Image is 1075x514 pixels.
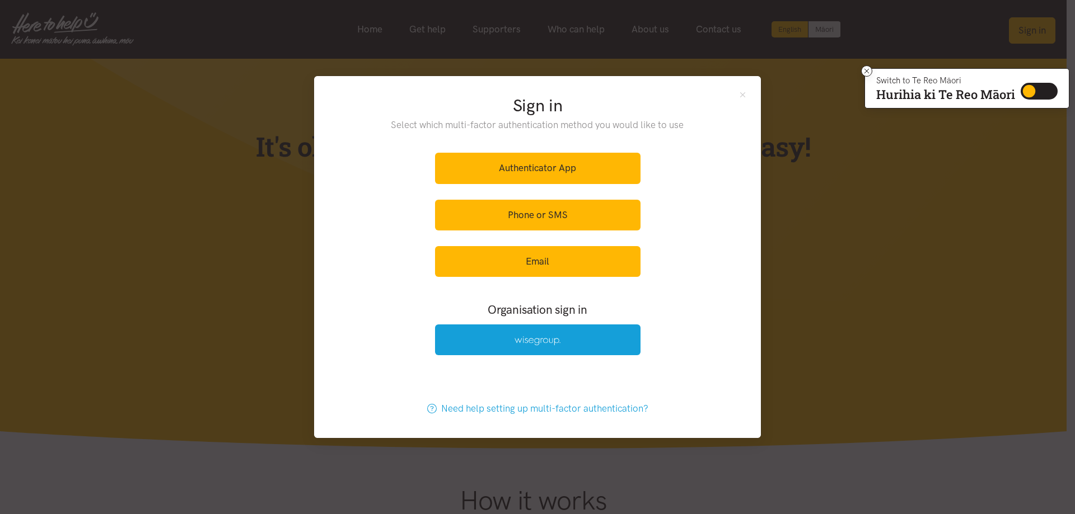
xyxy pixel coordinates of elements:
p: Switch to Te Reo Māori [876,77,1015,84]
button: Close [738,89,747,99]
img: Wise Group [515,336,560,346]
a: Email [435,246,641,277]
a: Authenticator App [435,153,641,183]
h2: Sign in [368,94,707,117]
h3: Organisation sign in [404,301,671,318]
p: Select which multi-factor authentication method you would like to use [368,117,707,133]
a: Need help setting up multi-factor authentication? [415,393,660,424]
a: Phone or SMS [435,200,641,230]
p: Hurihia ki Te Reo Māori [876,89,1015,100]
